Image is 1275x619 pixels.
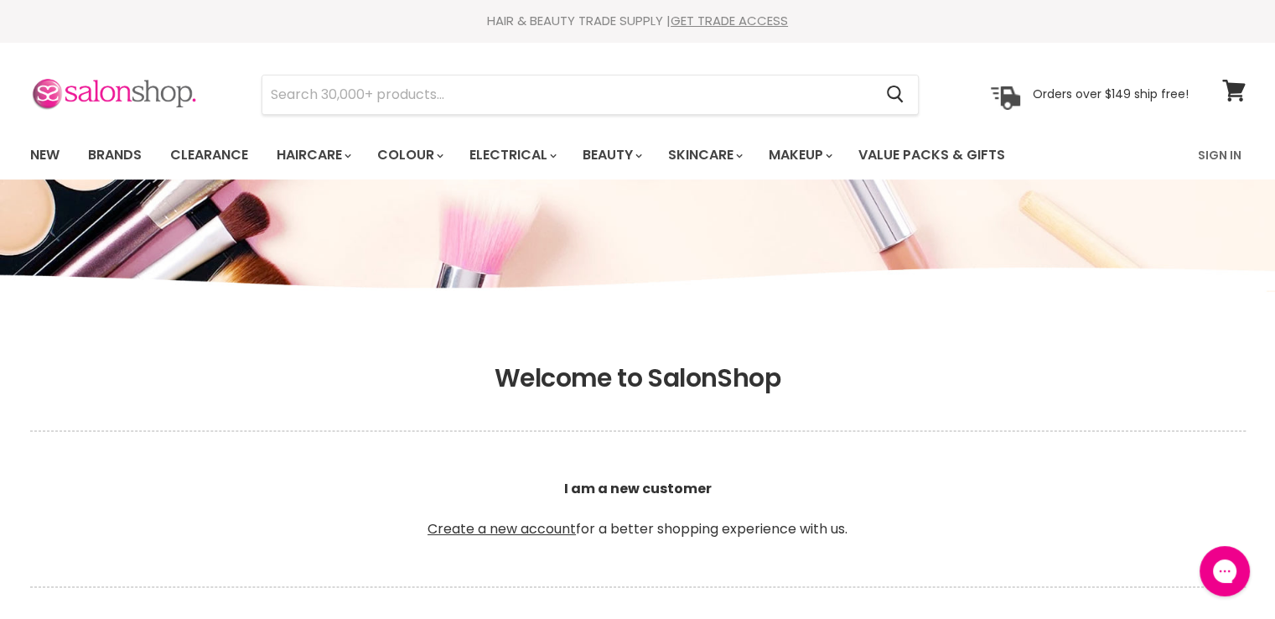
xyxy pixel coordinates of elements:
[873,75,918,114] button: Search
[30,363,1246,393] h1: Welcome to SalonShop
[30,439,1246,580] p: for a better shopping experience with us.
[457,138,567,173] a: Electrical
[264,138,361,173] a: Haircare
[656,138,753,173] a: Skincare
[846,138,1018,173] a: Value Packs & Gifts
[570,138,652,173] a: Beauty
[365,138,454,173] a: Colour
[671,12,788,29] a: GET TRADE ACCESS
[158,138,261,173] a: Clearance
[18,138,72,173] a: New
[9,13,1267,29] div: HAIR & BEAUTY TRADE SUPPLY |
[428,519,576,538] a: Create a new account
[756,138,842,173] a: Makeup
[1033,86,1189,101] p: Orders over $149 ship free!
[75,138,154,173] a: Brands
[18,131,1103,179] ul: Main menu
[564,479,712,498] b: I am a new customer
[1188,138,1252,173] a: Sign In
[1191,540,1258,602] iframe: Gorgias live chat messenger
[262,75,919,115] form: Product
[9,131,1267,179] nav: Main
[262,75,873,114] input: Search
